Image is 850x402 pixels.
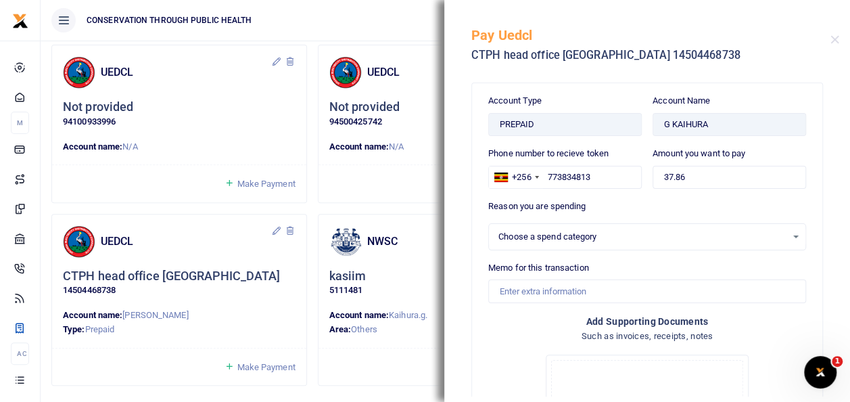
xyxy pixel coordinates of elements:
label: Reason you are spending [488,200,586,213]
span: Prepaid [85,324,115,334]
input: Enter extra information [488,280,806,303]
span: [PERSON_NAME] [122,310,188,320]
li: Ac [11,342,29,365]
h5: CTPH head office [GEOGRAPHIC_DATA] 14504468738 [471,49,830,62]
label: Account Type [488,94,542,108]
p: 5111481 [329,284,562,298]
h5: kasiim [329,269,367,284]
img: logo-small [12,13,28,29]
li: M [11,112,29,134]
strong: Account name: [329,141,389,152]
div: Click to update [329,269,562,298]
span: Make Payment [237,362,295,372]
span: Make Payment [237,179,295,189]
label: Amount you want to pay [653,147,745,160]
label: Account Name [653,94,710,108]
h5: Not provided [329,99,400,115]
h4: UEDCL [101,234,271,249]
p: 14504468738 [63,284,296,298]
span: Kaihura.g. [389,310,427,320]
strong: Account name: [63,141,122,152]
div: Click to update [63,269,296,298]
label: Memo for this transaction [488,261,589,275]
span: N/A [389,141,404,152]
a: Make Payment [225,359,295,375]
span: Choose a spend category [498,230,786,244]
strong: Account name: [63,310,122,320]
strong: Area: [329,324,352,334]
div: +256 [512,171,531,184]
h4: Such as invoices, receipts, notes [488,329,806,344]
div: Click to update [329,99,562,129]
iframe: Intercom live chat [804,356,836,388]
a: logo-small logo-large logo-large [12,15,28,25]
a: Make Payment [225,176,295,192]
strong: Account name: [329,310,389,320]
button: Close [830,35,839,44]
strong: Type: [63,324,85,334]
input: Enter a amount [653,166,806,189]
p: 94100933996 [63,115,296,129]
p: 94500425742 [329,115,562,129]
h4: NWSC [367,234,538,249]
div: Uganda: +256 [489,166,543,188]
h4: Add supporting Documents [488,314,806,329]
span: CONSERVATION THROUGH PUBLIC HEALTH [81,14,257,26]
span: N/A [122,141,137,152]
h4: UEDCL [367,65,538,80]
label: Phone number to recieve token [488,147,609,160]
span: Others [351,324,377,334]
div: Click to update [63,99,296,129]
h4: UEDCL [101,65,271,80]
h5: Pay Uedcl [471,27,830,43]
h5: Not provided [63,99,133,115]
h5: CTPH head office [GEOGRAPHIC_DATA] [63,269,280,284]
span: 1 [832,356,843,367]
